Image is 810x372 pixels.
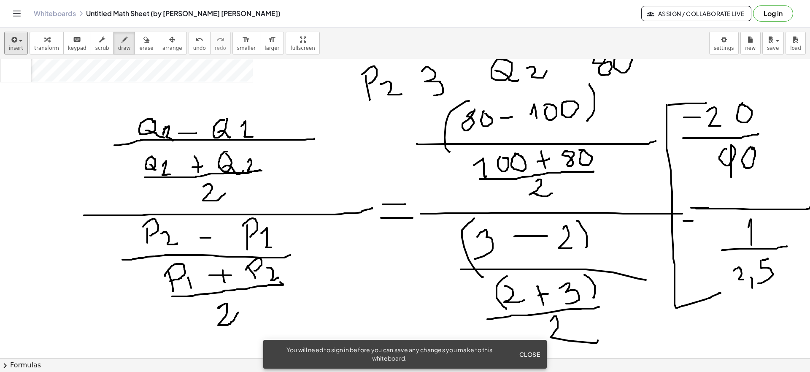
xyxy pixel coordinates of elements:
[714,45,734,51] span: settings
[290,45,315,51] span: fullscreen
[195,35,203,45] i: undo
[193,45,206,51] span: undo
[740,32,761,54] button: new
[237,45,256,51] span: smaller
[9,45,23,51] span: insert
[73,35,81,45] i: keyboard
[709,32,739,54] button: settings
[4,32,28,54] button: insert
[162,45,182,51] span: arrange
[786,32,806,54] button: load
[189,32,211,54] button: undoundo
[519,350,540,358] span: Close
[242,35,250,45] i: format_size
[118,45,131,51] span: draw
[286,32,319,54] button: fullscreen
[215,45,226,51] span: redo
[265,45,279,51] span: larger
[232,32,260,54] button: format_sizesmaller
[648,10,744,17] span: Assign / Collaborate Live
[641,6,751,21] button: Assign / Collaborate Live
[68,45,86,51] span: keypad
[270,346,509,363] div: You will need to sign in before you can save any changes you make to this whiteboard.
[216,35,224,45] i: redo
[762,32,784,54] button: save
[745,45,756,51] span: new
[10,7,24,20] button: Toggle navigation
[63,32,91,54] button: keyboardkeypad
[95,45,109,51] span: scrub
[34,45,59,51] span: transform
[767,45,779,51] span: save
[753,5,793,22] button: Log in
[34,9,76,18] a: Whiteboards
[268,35,276,45] i: format_size
[260,32,284,54] button: format_sizelarger
[91,32,114,54] button: scrub
[516,347,543,362] button: Close
[30,32,64,54] button: transform
[135,32,158,54] button: erase
[113,32,135,54] button: draw
[139,45,153,51] span: erase
[210,32,231,54] button: redoredo
[158,32,187,54] button: arrange
[790,45,801,51] span: load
